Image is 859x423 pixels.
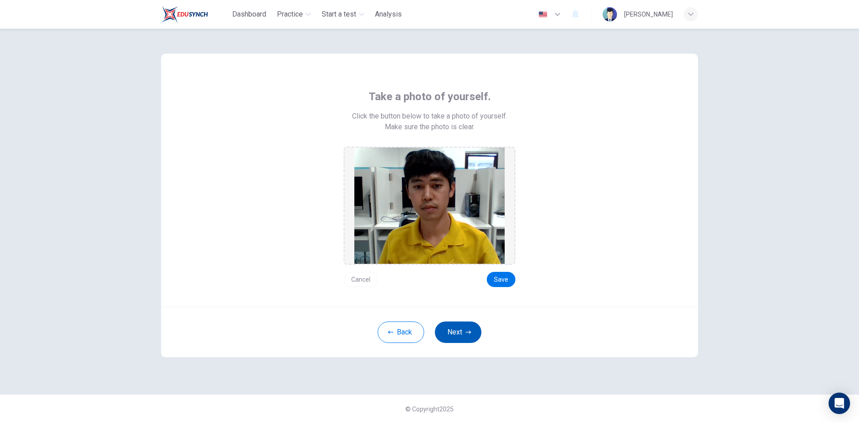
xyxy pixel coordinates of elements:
[352,111,507,122] span: Click the button below to take a photo of yourself.
[829,393,850,414] div: Open Intercom Messenger
[344,272,378,287] button: Cancel
[369,89,491,104] span: Take a photo of yourself.
[435,321,481,343] button: Next
[405,406,454,413] span: © Copyright 2025
[603,7,617,21] img: Profile picture
[318,6,368,22] button: Start a test
[385,122,475,132] span: Make sure the photo is clear.
[161,5,229,23] a: Train Test logo
[537,11,549,18] img: en
[161,5,208,23] img: Train Test logo
[375,9,402,20] span: Analysis
[354,148,505,264] img: preview screemshot
[371,6,405,22] button: Analysis
[487,272,515,287] button: Save
[277,9,303,20] span: Practice
[232,9,266,20] span: Dashboard
[624,9,673,20] div: [PERSON_NAME]
[229,6,270,22] button: Dashboard
[322,9,356,20] span: Start a test
[273,6,315,22] button: Practice
[378,321,424,343] button: Back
